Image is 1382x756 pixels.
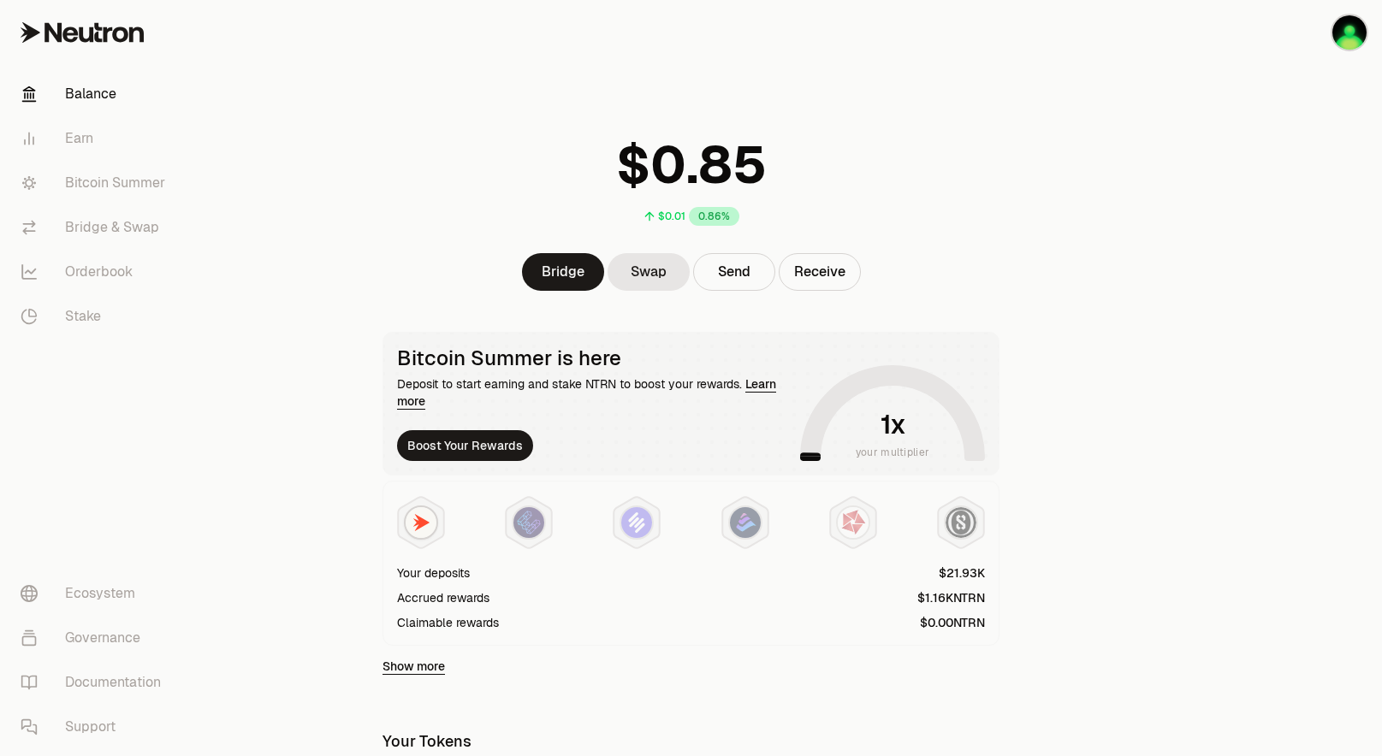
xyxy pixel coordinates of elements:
a: Documentation [7,660,185,705]
a: Governance [7,616,185,660]
button: Boost Your Rewards [397,430,533,461]
a: Bridge [522,253,604,291]
div: $0.01 [658,210,685,223]
div: Claimable rewards [397,614,499,631]
img: Bedrock Diamonds [730,507,761,538]
a: Bridge & Swap [7,205,185,250]
div: Deposit to start earning and stake NTRN to boost your rewards. [397,375,793,410]
img: NTRN [406,507,436,538]
a: Stake [7,294,185,339]
a: Ecosystem [7,571,185,616]
img: KO [1332,15,1367,50]
div: 0.86% [689,207,739,226]
img: Solv Points [621,507,652,538]
a: Earn [7,116,185,161]
div: Your Tokens [383,729,472,753]
a: Balance [7,72,185,116]
a: Support [7,705,185,749]
a: Bitcoin Summer [7,161,185,205]
span: your multiplier [856,444,930,461]
a: Show more [383,658,445,675]
img: Mars Fragments [838,507,869,538]
img: Structured Points [946,507,976,538]
div: Accrued rewards [397,589,489,606]
button: Receive [779,253,861,291]
div: Bitcoin Summer is here [397,346,793,370]
button: Send [693,253,775,291]
a: Orderbook [7,250,185,294]
a: Swap [608,253,690,291]
img: EtherFi Points [513,507,544,538]
div: Your deposits [397,564,470,582]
